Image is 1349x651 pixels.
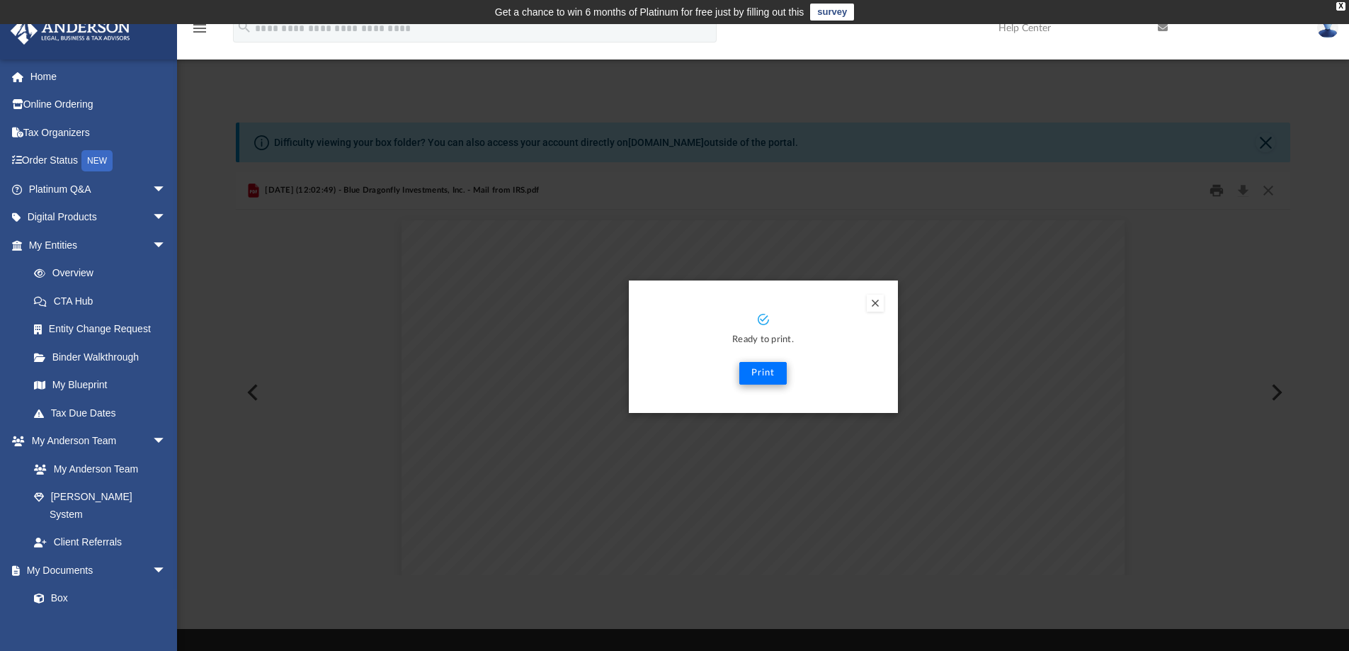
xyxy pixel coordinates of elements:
div: NEW [81,150,113,171]
a: Digital Productsarrow_drop_down [10,203,188,232]
span: arrow_drop_down [152,556,181,585]
a: Platinum Q&Aarrow_drop_down [10,175,188,203]
a: My Anderson Team [20,455,173,483]
a: Order StatusNEW [10,147,188,176]
span: arrow_drop_down [152,203,181,232]
p: Ready to print. [643,332,884,349]
a: My Blueprint [20,371,181,400]
a: My Entitiesarrow_drop_down [10,231,188,259]
span: arrow_drop_down [152,231,181,260]
a: My Anderson Teamarrow_drop_down [10,427,181,455]
img: User Pic [1317,18,1338,38]
a: Binder Walkthrough [20,343,188,371]
a: [PERSON_NAME] System [20,483,181,528]
div: close [1336,2,1345,11]
span: arrow_drop_down [152,427,181,456]
a: survey [810,4,854,21]
button: Print [739,362,787,385]
i: search [237,19,252,35]
a: Home [10,62,188,91]
a: My Documentsarrow_drop_down [10,556,181,584]
div: Get a chance to win 6 months of Platinum for free just by filling out this [495,4,804,21]
a: CTA Hub [20,287,188,315]
a: Tax Due Dates [20,399,188,427]
a: Box [20,584,173,613]
a: Online Ordering [10,91,188,119]
a: Tax Organizers [10,118,188,147]
a: Overview [20,259,188,288]
div: Preview [236,172,1291,575]
a: Entity Change Request [20,315,188,344]
a: Client Referrals [20,528,181,557]
a: menu [191,27,208,37]
img: Anderson Advisors Platinum Portal [6,17,135,45]
span: arrow_drop_down [152,175,181,204]
i: menu [191,20,208,37]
